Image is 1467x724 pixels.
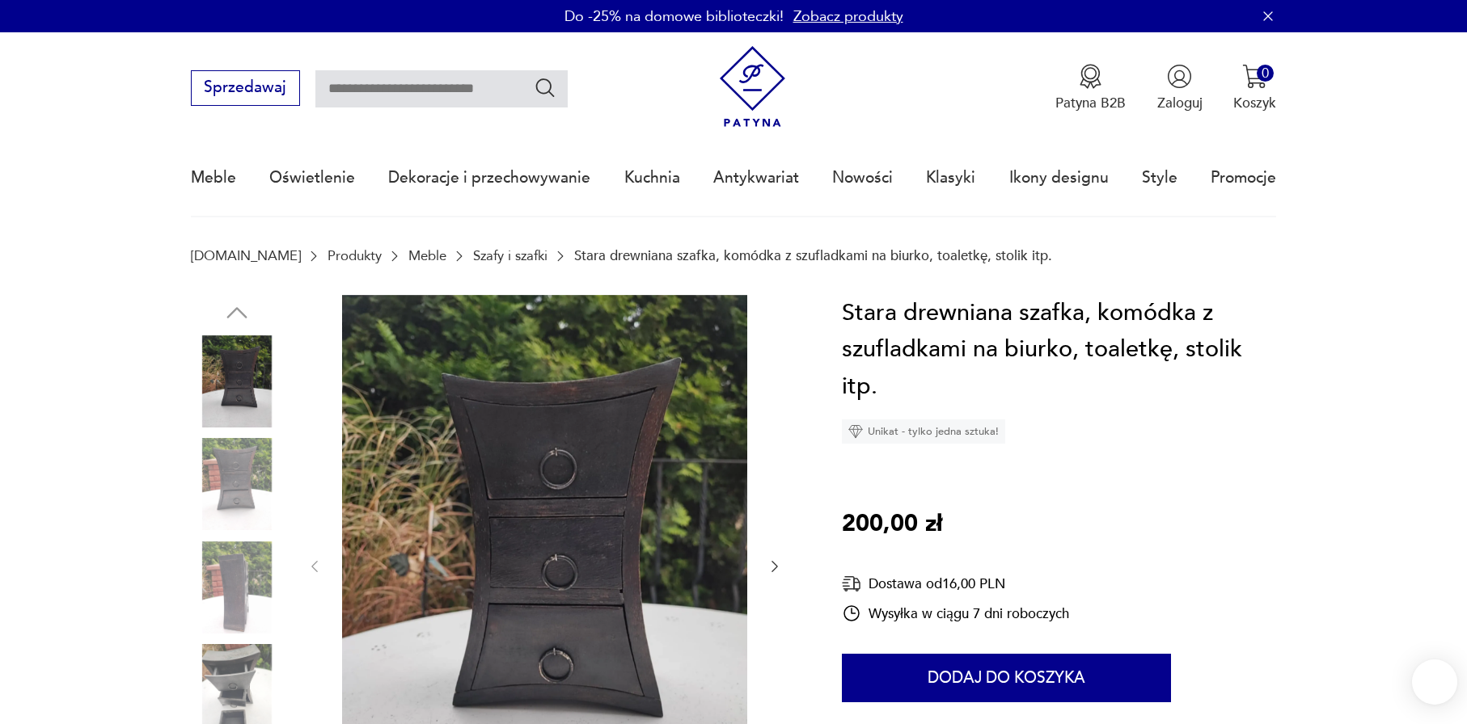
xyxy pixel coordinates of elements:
[191,248,301,263] a: [DOMAIN_NAME]
[1009,141,1109,215] a: Ikony designu
[1167,64,1192,89] img: Ikonka użytkownika
[842,295,1276,406] h1: Stara drewniana szafka, komódka z szufladkami na biurko, toaletkę, stolik itp.
[1412,659,1457,705] iframe: Smartsupp widget button
[574,248,1052,263] p: Stara drewniana szafka, komódka z szufladkami na biurko, toaletkę, stolik itp.
[1242,64,1267,89] img: Ikona koszyka
[842,654,1171,702] button: Dodaj do koszyka
[713,141,799,215] a: Antykwariat
[1055,64,1126,112] a: Ikona medaluPatyna B2B
[1233,64,1276,112] button: 0Koszyk
[712,46,793,128] img: Patyna - sklep z meblami i dekoracjami vintage
[191,82,300,95] a: Sprzedawaj
[926,141,975,215] a: Klasyki
[842,574,861,594] img: Ikona dostawy
[842,506,942,543] p: 200,00 zł
[191,438,283,530] img: Zdjęcie produktu Stara drewniana szafka, komódka z szufladkami na biurko, toaletkę, stolik itp.
[1078,64,1103,89] img: Ikona medalu
[1157,64,1203,112] button: Zaloguj
[388,141,590,215] a: Dekoracje i przechowywanie
[408,248,446,263] a: Meble
[1055,94,1126,112] p: Patyna B2B
[1142,141,1177,215] a: Style
[1233,94,1276,112] p: Koszyk
[1257,65,1274,82] div: 0
[1211,141,1276,215] a: Promocje
[191,541,283,633] img: Zdjęcie produktu Stara drewniana szafka, komódka z szufladkami na biurko, toaletkę, stolik itp.
[793,6,903,27] a: Zobacz produkty
[832,141,893,215] a: Nowości
[328,248,382,263] a: Produkty
[1157,94,1203,112] p: Zaloguj
[624,141,680,215] a: Kuchnia
[473,248,547,263] a: Szafy i szafki
[269,141,355,215] a: Oświetlenie
[534,76,557,99] button: Szukaj
[564,6,784,27] p: Do -25% na domowe biblioteczki!
[191,70,300,106] button: Sprzedawaj
[842,574,1069,594] div: Dostawa od 16,00 PLN
[191,141,236,215] a: Meble
[191,335,283,427] img: Zdjęcie produktu Stara drewniana szafka, komódka z szufladkami na biurko, toaletkę, stolik itp.
[848,424,863,439] img: Ikona diamentu
[842,419,1005,444] div: Unikat - tylko jedna sztuka!
[1055,64,1126,112] button: Patyna B2B
[842,604,1069,623] div: Wysyłka w ciągu 7 dni roboczych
